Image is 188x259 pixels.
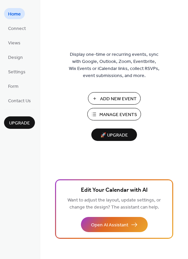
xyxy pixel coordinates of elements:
[4,95,35,106] a: Contact Us
[4,116,35,129] button: Upgrade
[91,222,128,229] span: Open AI Assistant
[4,66,30,77] a: Settings
[4,80,22,91] a: Form
[9,120,30,127] span: Upgrade
[81,217,148,232] button: Open AI Assistant
[8,54,23,61] span: Design
[4,23,30,34] a: Connect
[8,83,18,90] span: Form
[95,131,133,140] span: 🚀 Upgrade
[8,11,21,18] span: Home
[4,8,25,19] a: Home
[8,69,26,76] span: Settings
[87,108,141,120] button: Manage Events
[69,51,159,79] span: Display one-time or recurring events, sync with Google, Outlook, Zoom, Eventbrite, Wix Events or ...
[4,51,27,63] a: Design
[8,98,31,105] span: Contact Us
[99,111,137,118] span: Manage Events
[8,25,26,32] span: Connect
[67,196,161,212] span: Want to adjust the layout, update settings, or change the design? The assistant can help.
[88,92,141,105] button: Add New Event
[91,128,137,141] button: 🚀 Upgrade
[4,37,25,48] a: Views
[100,96,137,103] span: Add New Event
[81,186,148,195] span: Edit Your Calendar with AI
[8,40,20,47] span: Views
